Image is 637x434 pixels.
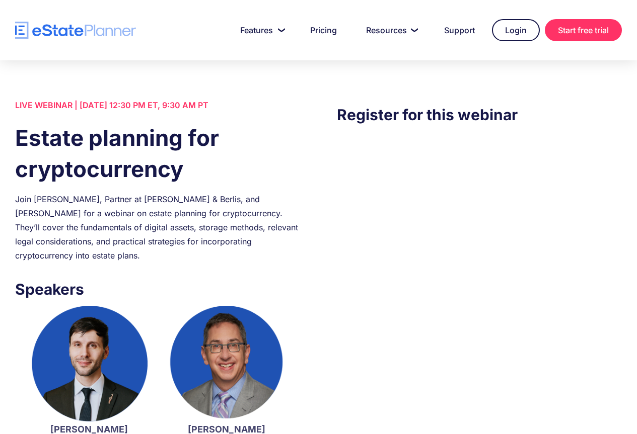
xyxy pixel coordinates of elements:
a: home [15,22,136,39]
h3: Speakers [15,278,300,301]
a: Support [432,20,487,40]
a: Resources [354,20,427,40]
div: Join [PERSON_NAME], Partner at [PERSON_NAME] & Berlis, and [PERSON_NAME] for a webinar on estate ... [15,192,300,263]
a: Pricing [298,20,349,40]
a: Features [228,20,293,40]
a: Login [492,19,540,41]
a: Start free trial [545,19,622,41]
div: LIVE WEBINAR | [DATE] 12:30 PM ET, 9:30 AM PT [15,98,300,112]
h1: Estate planning for cryptocurrency [15,122,300,185]
h3: Register for this webinar [337,103,622,126]
iframe: Form 0 [337,146,622,317]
